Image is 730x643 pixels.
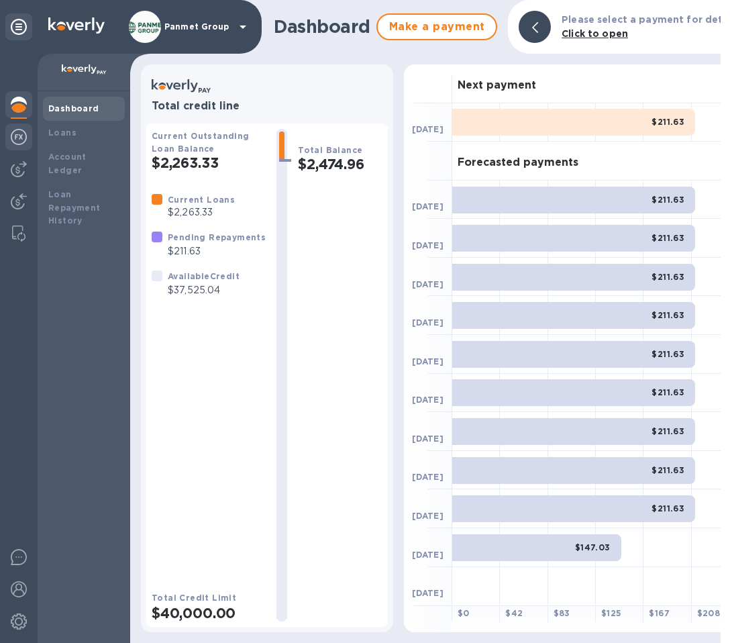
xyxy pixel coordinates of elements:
[298,156,382,172] h2: $2,474.96
[11,129,27,145] img: Foreign exchange
[48,103,99,113] b: Dashboard
[168,271,240,281] b: Available Credit
[651,349,684,359] b: $211.63
[164,22,231,32] p: Panmet Group
[697,608,721,618] b: $ 208
[554,608,570,618] b: $ 83
[48,17,105,34] img: Logo
[412,201,444,211] b: [DATE]
[412,317,444,328] b: [DATE]
[601,608,622,618] b: $ 125
[168,205,235,219] p: $2,263.33
[412,588,444,598] b: [DATE]
[5,13,32,40] div: Unpin categories
[168,195,235,205] b: Current Loans
[458,608,470,618] b: $ 0
[458,156,578,169] h3: Forecasted payments
[412,550,444,560] b: [DATE]
[274,16,370,38] h1: Dashboard
[651,387,684,397] b: $211.63
[152,154,266,171] h2: $2,263.33
[412,511,444,521] b: [DATE]
[412,240,444,250] b: [DATE]
[152,593,236,603] b: Total Credit Limit
[651,426,684,436] b: $211.63
[152,131,250,154] b: Current Outstanding Loan Balance
[651,272,684,282] b: $211.63
[649,608,670,618] b: $ 167
[651,503,684,513] b: $211.63
[651,233,684,243] b: $211.63
[168,232,266,242] b: Pending Repayments
[298,145,362,155] b: Total Balance
[651,310,684,320] b: $211.63
[458,79,536,92] h3: Next payment
[651,195,684,205] b: $211.63
[651,117,684,127] b: $211.63
[505,608,523,618] b: $ 42
[651,465,684,475] b: $211.63
[575,542,611,552] b: $147.03
[412,472,444,482] b: [DATE]
[562,28,628,39] b: Click to open
[412,395,444,405] b: [DATE]
[412,434,444,444] b: [DATE]
[412,279,444,289] b: [DATE]
[152,605,266,622] h2: $40,000.00
[412,356,444,366] b: [DATE]
[48,128,76,138] b: Loans
[376,13,497,40] button: Make a payment
[48,152,87,175] b: Account Ledger
[152,100,382,113] h3: Total credit line
[412,124,444,134] b: [DATE]
[48,189,101,226] b: Loan Repayment History
[388,19,485,35] span: Make a payment
[168,244,266,258] p: $211.63
[168,283,240,297] p: $37,525.04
